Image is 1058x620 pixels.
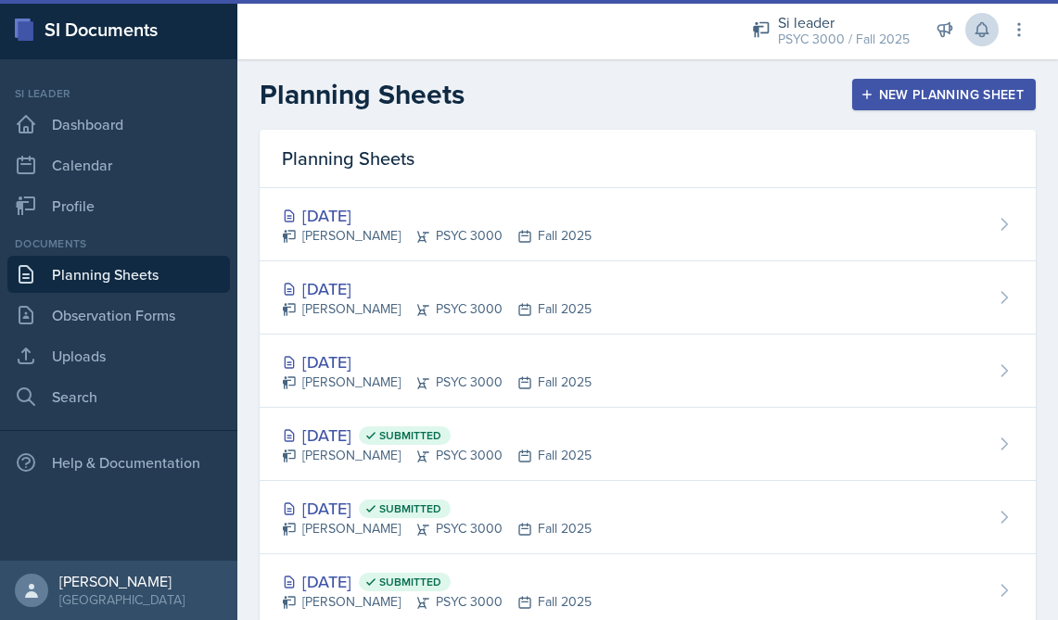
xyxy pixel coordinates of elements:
[379,501,441,516] span: Submitted
[260,78,465,111] h2: Planning Sheets
[282,276,592,301] div: [DATE]
[282,373,592,392] div: [PERSON_NAME] PSYC 3000 Fall 2025
[282,299,592,319] div: [PERSON_NAME] PSYC 3000 Fall 2025
[7,444,230,481] div: Help & Documentation
[59,590,185,609] div: [GEOGRAPHIC_DATA]
[282,226,592,246] div: [PERSON_NAME] PSYC 3000 Fall 2025
[260,261,1036,335] a: [DATE] [PERSON_NAME]PSYC 3000Fall 2025
[282,519,592,538] div: [PERSON_NAME] PSYC 3000 Fall 2025
[282,423,592,448] div: [DATE]
[7,337,230,374] a: Uploads
[282,203,592,228] div: [DATE]
[282,349,592,374] div: [DATE]
[59,572,185,590] div: [PERSON_NAME]
[260,408,1036,481] a: [DATE] Submitted [PERSON_NAME]PSYC 3000Fall 2025
[260,335,1036,408] a: [DATE] [PERSON_NAME]PSYC 3000Fall 2025
[852,79,1036,110] button: New Planning Sheet
[864,87,1024,102] div: New Planning Sheet
[282,592,592,612] div: [PERSON_NAME] PSYC 3000 Fall 2025
[282,496,592,521] div: [DATE]
[7,106,230,143] a: Dashboard
[7,146,230,183] a: Calendar
[260,188,1036,261] a: [DATE] [PERSON_NAME]PSYC 3000Fall 2025
[7,297,230,334] a: Observation Forms
[7,85,230,102] div: Si leader
[778,30,910,49] div: PSYC 3000 / Fall 2025
[282,569,592,594] div: [DATE]
[7,235,230,252] div: Documents
[7,378,230,415] a: Search
[379,575,441,589] span: Submitted
[778,11,910,33] div: Si leader
[7,187,230,224] a: Profile
[260,130,1036,188] div: Planning Sheets
[282,446,592,465] div: [PERSON_NAME] PSYC 3000 Fall 2025
[7,256,230,293] a: Planning Sheets
[379,428,441,443] span: Submitted
[260,481,1036,554] a: [DATE] Submitted [PERSON_NAME]PSYC 3000Fall 2025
